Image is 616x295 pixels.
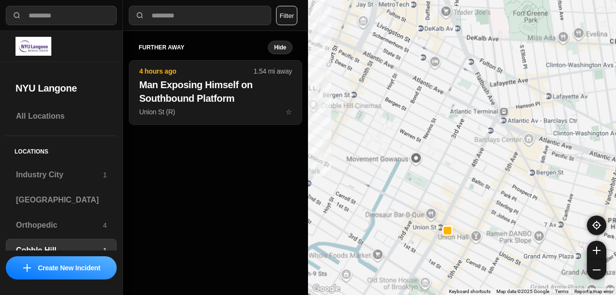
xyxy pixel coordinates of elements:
img: Google [310,282,342,295]
img: zoom-in [593,247,601,254]
a: Cobble Hill1 [6,239,117,262]
h3: Cobble Hill [16,245,103,256]
h2: Man Exposing Himself on Southbound Platform [139,78,292,105]
p: 1.54 mi away [254,66,292,76]
button: Keyboard shortcuts [449,288,491,295]
img: zoom-out [593,266,601,274]
button: iconCreate New Incident [6,256,117,279]
a: Open this area in Google Maps (opens a new window) [310,282,342,295]
p: 1 [103,246,107,255]
img: icon [23,264,31,272]
a: Terms [555,289,569,294]
img: search [135,11,145,20]
h5: Locations [6,136,117,163]
button: recenter [587,216,606,235]
button: Filter [276,6,297,25]
button: zoom-out [587,260,606,279]
img: logo [15,37,51,56]
p: Create New Incident [38,263,100,273]
p: Union St (R) [139,107,292,117]
a: Orthopedic4 [6,214,117,237]
a: Industry City1 [6,163,117,186]
a: All Locations [6,105,117,128]
button: 4 hours ago1.54 mi awayMan Exposing Himself on Southbound PlatformUnion St (R)star [129,60,302,125]
button: zoom-in [587,241,606,260]
p: 4 hours ago [139,66,253,76]
h3: Industry City [16,169,103,181]
h3: All Locations [16,110,107,122]
span: star [286,108,292,116]
h5: further away [139,44,268,51]
a: [GEOGRAPHIC_DATA] [6,188,117,212]
h2: NYU Langone [15,81,107,95]
h3: Orthopedic [16,219,103,231]
button: Hide [268,41,293,54]
span: Map data ©2025 Google [496,289,549,294]
a: 4 hours ago1.54 mi awayMan Exposing Himself on Southbound PlatformUnion St (R)star [129,108,302,116]
img: recenter [592,221,601,230]
a: Report a map error [574,289,613,294]
p: 4 [103,220,107,230]
img: search [12,11,22,20]
p: 1 [103,170,107,180]
small: Hide [274,44,286,51]
h3: [GEOGRAPHIC_DATA] [16,194,107,206]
